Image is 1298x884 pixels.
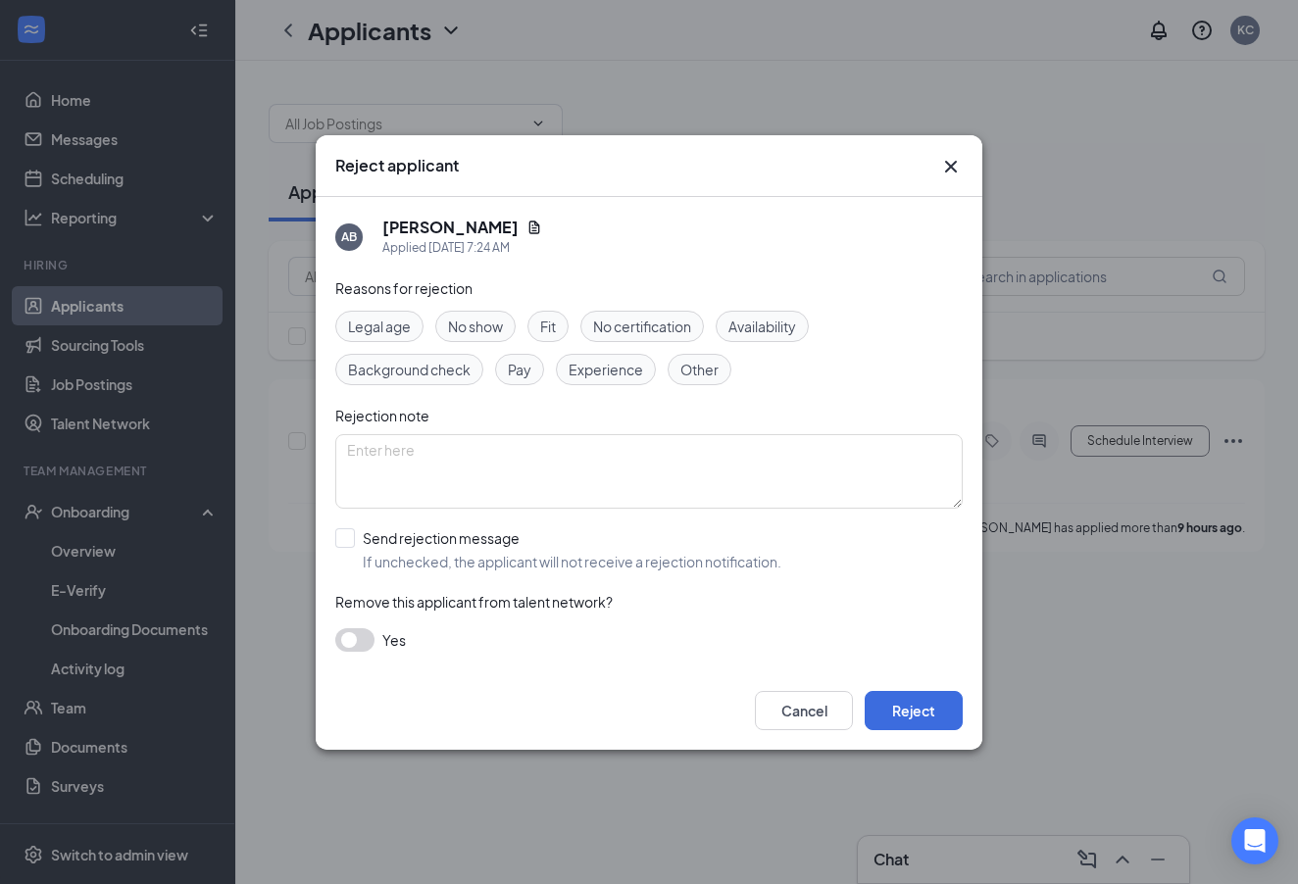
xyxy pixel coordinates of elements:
[508,359,531,380] span: Pay
[341,228,357,245] div: AB
[348,316,411,337] span: Legal age
[335,407,429,424] span: Rejection note
[335,593,613,611] span: Remove this applicant from talent network?
[348,359,471,380] span: Background check
[865,691,963,730] button: Reject
[335,279,473,297] span: Reasons for rejection
[382,217,519,238] h5: [PERSON_NAME]
[569,359,643,380] span: Experience
[526,220,542,235] svg: Document
[680,359,719,380] span: Other
[939,155,963,178] svg: Cross
[593,316,691,337] span: No certification
[335,155,459,176] h3: Reject applicant
[382,238,542,258] div: Applied [DATE] 7:24 AM
[939,155,963,178] button: Close
[1231,817,1278,864] div: Open Intercom Messenger
[540,316,556,337] span: Fit
[448,316,503,337] span: No show
[755,691,853,730] button: Cancel
[382,628,406,652] span: Yes
[728,316,796,337] span: Availability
